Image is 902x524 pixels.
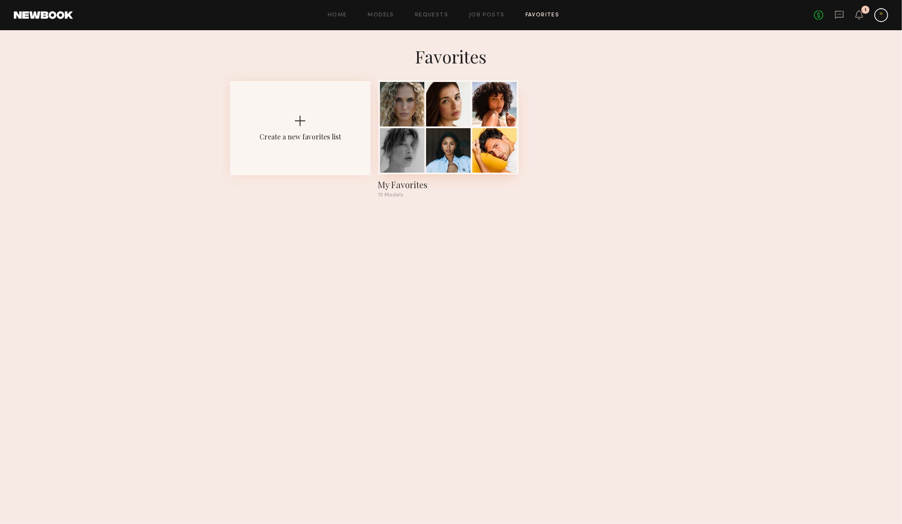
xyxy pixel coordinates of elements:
[415,13,448,18] a: Requests
[230,81,370,205] button: Create a new favorites list
[260,132,341,141] div: Create a new favorites list
[378,179,519,191] div: My Favorites
[525,13,560,18] a: Favorites
[469,13,505,18] a: Job Posts
[378,193,519,198] div: 15 Models
[864,8,867,13] div: 1
[328,13,347,18] a: Home
[368,13,394,18] a: Models
[378,81,519,198] a: My Favorites15 Models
